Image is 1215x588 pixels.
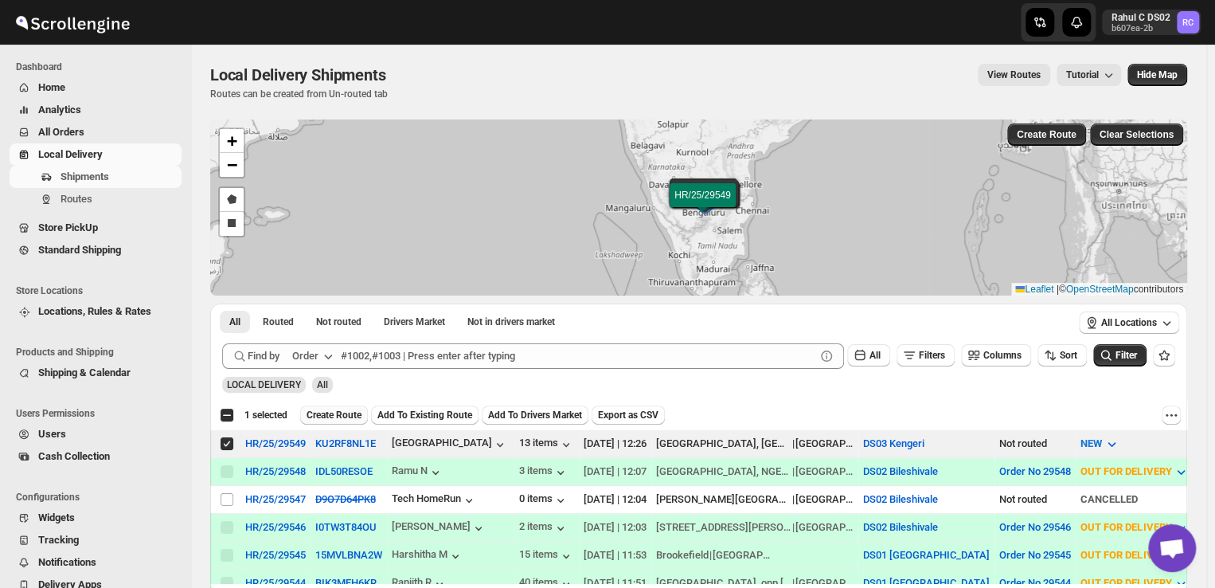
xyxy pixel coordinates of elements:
[863,521,938,533] button: DS02 Bileshivale
[519,465,568,480] button: 3 items
[253,311,303,333] button: Routed
[317,379,328,390] span: All
[300,406,368,425] button: Create Route
[38,126,84,138] span: All Orders
[584,464,647,480] div: [DATE] | 12:07
[1071,431,1129,457] button: NEW
[10,300,182,323] button: Locations, Rules & Rates
[1148,524,1196,572] div: Open chat
[1080,492,1189,508] div: CANCELLED
[713,547,772,563] div: [GEOGRAPHIC_DATA]
[315,521,377,533] button: I0TW3T84OU
[1080,465,1171,477] span: OUT FOR DELIVERY
[392,520,486,536] button: [PERSON_NAME]
[392,437,508,453] button: [GEOGRAPHIC_DATA]
[1066,284,1134,295] a: OpenStreetMap
[656,519,854,535] div: |
[999,436,1071,452] div: Not routed
[692,191,716,209] img: Marker
[1182,18,1194,28] text: RC
[220,129,244,153] a: Zoom in
[519,520,568,536] button: 2 items
[38,428,66,440] span: Users
[316,316,361,328] span: Not routed
[227,155,237,174] span: −
[374,311,455,333] button: Claimable
[315,493,376,505] s: D9O7D64PK8
[210,88,392,100] p: Routes can be created from Un-routed tab
[245,465,306,477] button: HR/25/29548
[795,436,854,452] div: [GEOGRAPHIC_DATA]
[1101,316,1157,329] span: All Locations
[392,492,477,508] button: Tech HomeRun
[10,121,182,143] button: All Orders
[38,556,96,568] span: Notifications
[1057,64,1121,86] button: Tutorial
[38,221,98,233] span: Store PickUp
[38,367,131,378] span: Shipping & Calendar
[10,188,182,210] button: Routes
[307,311,371,333] button: Unrouted
[584,519,647,535] div: [DATE] | 12:03
[245,437,306,449] div: HR/25/29549
[220,212,244,236] a: Draw a rectangle
[999,549,1071,561] button: Order No 29545
[10,99,182,121] button: Analytics
[999,492,1071,508] div: Not routed
[458,311,565,333] button: Un-claimable
[584,436,647,452] div: [DATE] | 12:26
[961,344,1031,367] button: Columns
[863,437,924,449] button: DS03 Kengeri
[1127,64,1187,86] button: Map action label
[1057,284,1059,295] span: |
[691,192,715,210] img: Marker
[693,195,717,213] img: Marker
[10,551,182,574] button: Notifications
[795,492,854,508] div: [GEOGRAPHIC_DATA]
[519,548,574,564] button: 15 items
[584,547,647,563] div: [DATE] | 11:53
[1102,10,1201,35] button: User menu
[315,465,373,477] button: IDL50RESOE
[978,64,1050,86] button: view route
[227,131,237,151] span: +
[863,465,938,477] button: DS02 Bileshivale
[1071,459,1198,484] button: OUT FOR DELIVERY
[16,284,183,297] span: Store Locations
[999,521,1071,533] button: Order No 29546
[1007,123,1086,146] button: Create Route
[656,519,791,535] div: [STREET_ADDRESS][PERSON_NAME]
[10,76,182,99] button: Home
[693,197,717,214] img: Marker
[38,104,81,116] span: Analytics
[919,350,945,361] span: Filters
[692,195,716,213] img: Marker
[795,464,854,480] div: [GEOGRAPHIC_DATA]
[863,549,990,561] button: DS01 [GEOGRAPHIC_DATA]
[16,407,183,420] span: Users Permissions
[987,69,1041,81] span: View Routes
[392,465,443,480] div: Ramu N
[38,81,65,93] span: Home
[10,507,182,529] button: Widgets
[392,548,463,564] button: Harshitha M
[263,316,294,328] span: Routed
[693,194,717,212] img: Marker
[656,492,791,508] div: [PERSON_NAME][GEOGRAPHIC_DATA]
[38,305,151,317] span: Locations, Rules & Rates
[10,445,182,468] button: Cash Collection
[13,2,132,42] img: ScrollEngine
[61,193,92,205] span: Routes
[1011,283,1187,296] div: © contributors
[1177,11,1199,33] span: Rahul C DS02
[245,521,306,533] div: HR/25/29546
[656,492,854,508] div: |
[584,492,647,508] div: [DATE] | 12:04
[1079,312,1179,334] button: All Locations
[10,362,182,384] button: Shipping & Calendar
